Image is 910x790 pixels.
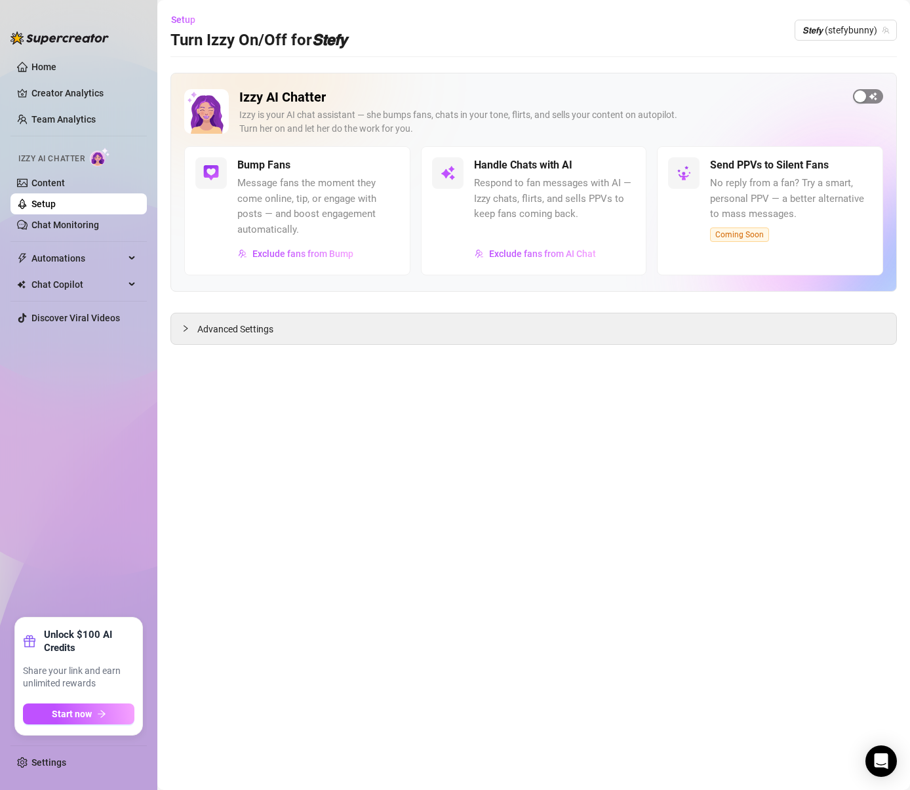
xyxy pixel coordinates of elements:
[31,313,120,323] a: Discover Viral Videos
[239,89,842,106] h2: Izzy AI Chatter
[31,199,56,209] a: Setup
[489,248,596,259] span: Exclude fans from AI Chat
[710,227,769,242] span: Coming Soon
[31,220,99,230] a: Chat Monitoring
[474,176,636,222] span: Respond to fan messages with AI — Izzy chats, flirts, and sells PPVs to keep fans coming back.
[710,157,829,173] h5: Send PPVs to Silent Fans
[252,248,353,259] span: Exclude fans from Bump
[238,249,247,258] img: svg%3e
[182,321,197,336] div: collapsed
[440,165,456,181] img: svg%3e
[17,253,28,264] span: thunderbolt
[475,249,484,258] img: svg%3e
[802,20,889,40] span: 𝙎𝙩𝙚𝙛𝙮 (stefybunny)
[52,709,92,719] span: Start now
[31,178,65,188] a: Content
[31,83,136,104] a: Creator Analytics
[17,280,26,289] img: Chat Copilot
[31,757,66,768] a: Settings
[237,176,399,237] span: Message fans the moment they come online, tip, or engage with posts — and boost engagement automa...
[170,30,347,51] h3: Turn Izzy On/Off for 𝙎𝙩𝙚𝙛𝙮
[474,157,572,173] h5: Handle Chats with AI
[44,628,134,654] strong: Unlock $100 AI Credits
[18,153,85,165] span: Izzy AI Chatter
[237,243,354,264] button: Exclude fans from Bump
[865,745,897,777] div: Open Intercom Messenger
[203,165,219,181] img: svg%3e
[171,14,195,25] span: Setup
[31,274,125,295] span: Chat Copilot
[97,709,106,719] span: arrow-right
[23,703,134,724] button: Start nowarrow-right
[197,322,273,336] span: Advanced Settings
[182,325,189,332] span: collapsed
[184,89,229,134] img: Izzy AI Chatter
[31,248,125,269] span: Automations
[23,665,134,690] span: Share your link and earn unlimited rewards
[170,9,206,30] button: Setup
[10,31,109,45] img: logo-BBDzfeDw.svg
[90,148,110,167] img: AI Chatter
[239,108,842,136] div: Izzy is your AI chat assistant — she bumps fans, chats in your tone, flirts, and sells your conte...
[882,26,890,34] span: team
[676,165,692,181] img: svg%3e
[23,635,36,648] span: gift
[31,62,56,72] a: Home
[237,157,290,173] h5: Bump Fans
[710,176,872,222] span: No reply from a fan? Try a smart, personal PPV — a better alternative to mass messages.
[474,243,597,264] button: Exclude fans from AI Chat
[31,114,96,125] a: Team Analytics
